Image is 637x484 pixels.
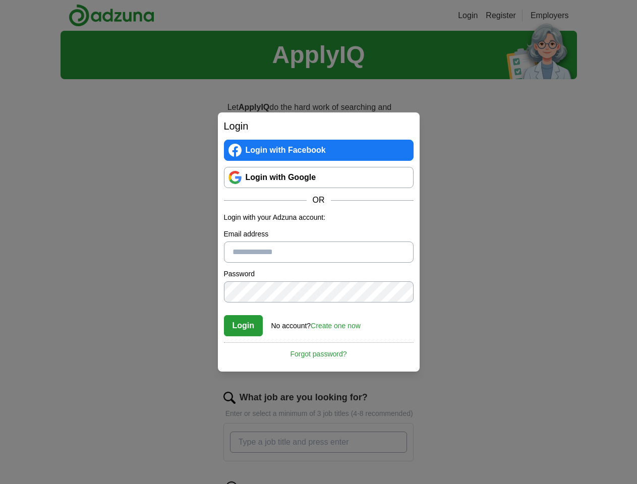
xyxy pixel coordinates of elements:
a: Login with Google [224,167,414,188]
div: No account? [271,315,361,331]
a: Login with Facebook [224,140,414,161]
a: Forgot password? [224,342,414,359]
label: Email address [224,229,414,239]
button: Login [224,315,263,336]
h2: Login [224,118,414,134]
label: Password [224,269,414,279]
span: OR [307,194,331,206]
a: Create one now [311,322,361,330]
p: Login with your Adzuna account: [224,212,414,223]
